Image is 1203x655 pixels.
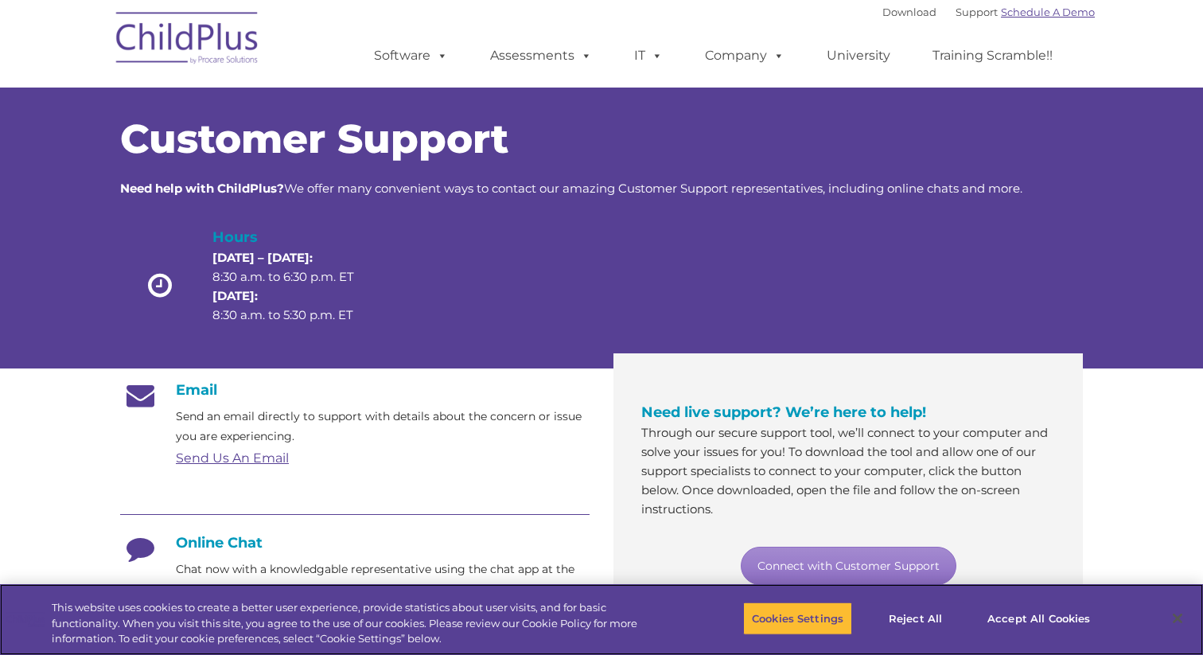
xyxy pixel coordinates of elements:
[743,602,852,635] button: Cookies Settings
[866,602,965,635] button: Reject All
[176,407,590,446] p: Send an email directly to support with details about the concern or issue you are experiencing.
[474,40,608,72] a: Assessments
[956,6,998,18] a: Support
[120,381,590,399] h4: Email
[212,248,381,325] p: 8:30 a.m. to 6:30 p.m. ET 8:30 a.m. to 5:30 p.m. ET
[212,250,313,265] strong: [DATE] – [DATE]:
[108,1,267,80] img: ChildPlus by Procare Solutions
[176,450,289,466] a: Send Us An Email
[176,559,590,599] p: Chat now with a knowledgable representative using the chat app at the bottom right.
[917,40,1069,72] a: Training Scramble!!
[882,6,936,18] a: Download
[358,40,464,72] a: Software
[212,226,381,248] h4: Hours
[52,600,662,647] div: This website uses cookies to create a better user experience, provide statistics about user visit...
[1001,6,1095,18] a: Schedule A Demo
[979,602,1099,635] button: Accept All Cookies
[120,115,508,163] span: Customer Support
[689,40,800,72] a: Company
[120,181,284,196] strong: Need help with ChildPlus?
[741,547,956,585] a: Connect with Customer Support
[212,288,258,303] strong: [DATE]:
[882,6,1095,18] font: |
[120,534,590,552] h4: Online Chat
[1160,601,1195,636] button: Close
[618,40,679,72] a: IT
[641,423,1055,519] p: Through our secure support tool, we’ll connect to your computer and solve your issues for you! To...
[641,404,926,421] span: Need live support? We’re here to help!
[811,40,906,72] a: University
[120,181,1022,196] span: We offer many convenient ways to contact our amazing Customer Support representatives, including ...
